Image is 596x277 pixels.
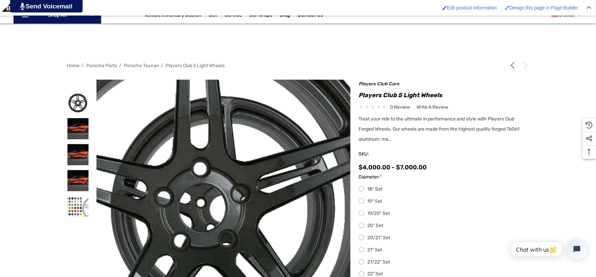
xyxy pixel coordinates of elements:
span: SKU: [359,149,393,159]
label: 21" Set [359,246,529,254]
img: Players Club 5 Light Monoblock Wheels [67,196,89,217]
img: Players Club 5 Light Monoblock Wheels [67,118,89,139]
label: 20" Set [359,222,529,230]
h1: Players Club 5 Light Wheels [359,90,529,101]
a: Contact Us [298,12,323,20]
span: 0 review [390,103,410,111]
label: 20/21" Set [359,234,529,242]
svg: Top [583,149,596,156]
a: Players Club 5 Light Wheels [166,63,225,68]
nav: Breadcrumb [67,60,529,72]
a: Players Club Cars [359,81,400,87]
svg: Social Media [586,135,593,142]
a: Enabled brush for page builder edit. Design this page in Page Builder [502,2,581,14]
a: Write a Review [417,103,449,111]
span: Treat your ride to the ultimate in performance and style with Players Club Forged Wheels. Our whe... [359,116,520,142]
label: 19/20" Set [359,210,529,218]
a: Enabled brush for product edit Edit product information [439,2,501,14]
a: Service [225,12,242,20]
span: Write a Review [417,104,449,110]
span: $4,000.00 - $7,000.00 [359,164,427,171]
img: Close Admin Bar [587,6,592,9]
label: Diameter: [359,173,529,181]
label: 21/22" Set [359,258,529,266]
a: Porsche Parts [87,63,117,68]
img: Players Club 5 Light Monoblock Wheels [67,144,89,165]
img: Players Club 5 Light Monoblock Wheels [67,170,89,191]
a: Previous [509,62,519,69]
span: Design this page in Page Builder [510,5,578,10]
a: Blog [280,12,290,20]
img: Players Club 5 Light Monoblock Wheels [67,92,89,113]
span: Sell [209,12,218,20]
svg: Recently Viewed [586,122,593,129]
span: Edit product information [447,5,497,10]
label: 18" Set [359,185,529,193]
label: 19" Set [359,197,529,205]
img: Enabled brush for product edit [443,5,447,10]
a: Next [520,62,529,69]
img: Enabled brush for page builder edit. [505,5,510,10]
a: Vehicle Inventory Search [145,12,202,20]
span: Car Wraps [250,12,273,20]
iframe: Tidio Chat [504,233,593,265]
a: Porsche Taycan [124,63,159,68]
a: Home [67,63,80,68]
